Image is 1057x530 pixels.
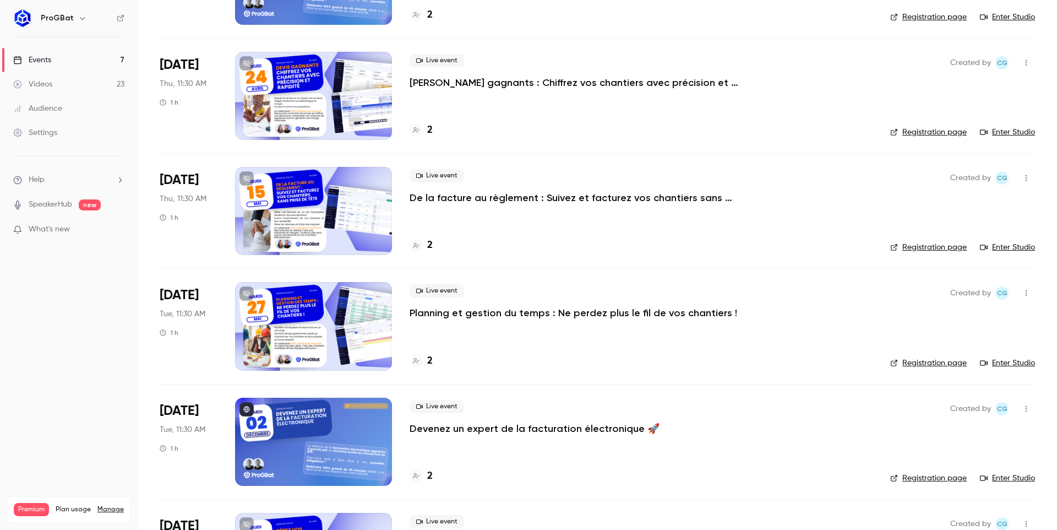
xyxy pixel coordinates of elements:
[160,328,178,337] div: 1 h
[997,286,1007,300] span: CG
[995,402,1009,415] span: Charles Gallard
[950,402,991,415] span: Created by
[410,284,464,298] span: Live event
[980,127,1035,138] a: Enter Studio
[13,79,52,90] div: Videos
[160,167,217,255] div: Nov 13 Thu, 11:30 AM (Europe/Paris)
[160,56,199,74] span: [DATE]
[29,174,45,186] span: Help
[410,515,464,528] span: Live event
[980,358,1035,369] a: Enter Studio
[410,76,740,89] a: [PERSON_NAME] gagnants : Chiffrez vos chantiers avec précision et rapidité
[13,103,62,114] div: Audience
[410,54,464,67] span: Live event
[56,505,91,514] span: Plan usage
[950,286,991,300] span: Created by
[410,469,433,484] a: 2
[160,98,178,107] div: 1 h
[410,354,433,369] a: 2
[160,402,199,420] span: [DATE]
[995,171,1009,185] span: Charles Gallard
[997,402,1007,415] span: CG
[160,171,199,189] span: [DATE]
[160,398,217,486] div: Dec 2 Tue, 11:30 AM (Europe/Paris)
[160,424,205,435] span: Tue, 11:30 AM
[13,174,124,186] li: help-dropdown-opener
[890,358,967,369] a: Registration page
[29,224,70,235] span: What's new
[41,13,74,24] h6: ProGBat
[427,469,433,484] h4: 2
[427,123,433,138] h4: 2
[410,238,433,253] a: 2
[995,286,1009,300] span: Charles Gallard
[160,213,178,222] div: 1 h
[980,473,1035,484] a: Enter Studio
[160,444,178,453] div: 1 h
[160,286,199,304] span: [DATE]
[410,306,737,320] a: Planning et gestion du temps : Ne perdez plus le fil de vos chantiers !
[410,191,740,204] a: De la facture au règlement : Suivez et facturez vos chantiers sans prise de tête
[950,171,991,185] span: Created by
[160,309,205,320] span: Tue, 11:30 AM
[14,503,49,516] span: Premium
[427,238,433,253] h4: 2
[160,78,206,89] span: Thu, 11:30 AM
[995,56,1009,69] span: Charles Gallard
[980,242,1035,253] a: Enter Studio
[97,505,124,514] a: Manage
[890,12,967,23] a: Registration page
[160,193,206,204] span: Thu, 11:30 AM
[427,354,433,369] h4: 2
[29,199,72,210] a: SpeakerHub
[950,56,991,69] span: Created by
[890,473,967,484] a: Registration page
[160,52,217,140] div: Nov 6 Thu, 11:30 AM (Europe/Paris)
[890,242,967,253] a: Registration page
[14,9,31,27] img: ProGBat
[410,400,464,413] span: Live event
[980,12,1035,23] a: Enter Studio
[160,282,217,370] div: Nov 25 Tue, 11:30 AM (Europe/Paris)
[13,55,51,66] div: Events
[13,127,57,138] div: Settings
[410,169,464,182] span: Live event
[410,8,433,23] a: 2
[427,8,433,23] h4: 2
[890,127,967,138] a: Registration page
[410,123,433,138] a: 2
[410,422,660,435] a: Devenez un expert de la facturation électronique 🚀
[997,56,1007,69] span: CG
[997,171,1007,185] span: CG
[79,199,101,210] span: new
